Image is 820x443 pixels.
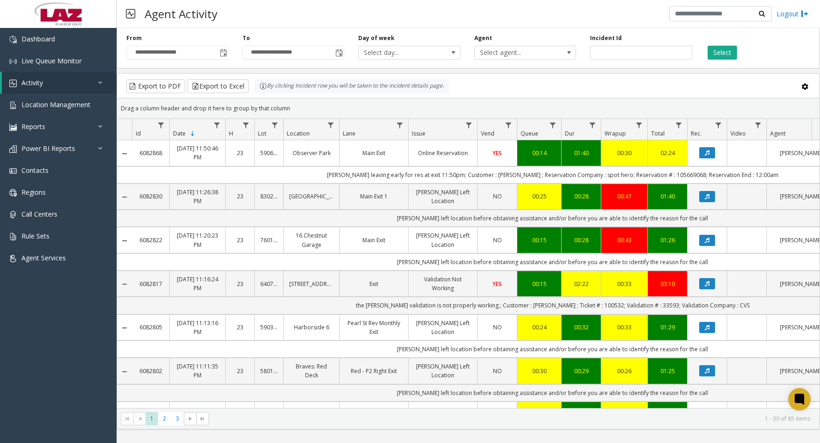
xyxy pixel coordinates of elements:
a: 00:15 [523,279,556,288]
a: Collapse Details [117,280,132,288]
img: 'icon' [9,233,17,240]
a: 640735 [260,279,278,288]
a: Wrapup Filter Menu [633,119,646,131]
a: NO [483,192,511,201]
span: Date [173,129,186,137]
button: Export to PDF [126,79,185,93]
span: Lot [258,129,266,137]
span: Total [651,129,665,137]
a: 01:40 [567,149,595,157]
span: Live Queue Monitor [21,56,82,65]
div: 00:33 [607,323,642,332]
a: 00:30 [607,149,642,157]
span: Wrapup [605,129,626,137]
img: 'icon' [9,36,17,43]
a: [GEOGRAPHIC_DATA] Exit [345,406,403,423]
span: Location [287,129,310,137]
a: YES [483,279,511,288]
img: 'icon' [9,255,17,262]
img: 'icon' [9,211,17,218]
a: [DATE] 11:16:24 PM [175,275,220,293]
span: Video [730,129,746,137]
div: Drag a column header and drop it here to group by that column [117,100,820,116]
img: logout [801,9,808,19]
a: 03:10 [653,279,681,288]
a: Collapse Details [117,324,132,332]
a: Lot Filter Menu [269,119,281,131]
div: 01:26 [653,236,681,245]
a: [DATE] 11:13:16 PM [175,319,220,336]
a: Validation Not Working [414,275,472,293]
a: 6082822 [138,236,164,245]
span: Queue [521,129,538,137]
span: Lane [343,129,355,137]
div: By clicking Incident row you will be taken to the incident details page. [255,79,449,93]
div: 01:25 [653,367,681,375]
a: 00:33 [607,279,642,288]
img: 'icon' [9,102,17,109]
div: 00:32 [567,323,595,332]
a: 00:15 [523,236,556,245]
a: Collapse Details [117,368,132,375]
span: Page 3 [171,412,184,425]
span: Reports [21,122,45,131]
label: Incident Id [590,34,622,42]
a: 02:22 [567,279,595,288]
button: Export to Excel [188,79,249,93]
a: Location Filter Menu [325,119,337,131]
span: YES [493,149,502,157]
a: 00:30 [523,367,556,375]
span: Location Management [21,100,90,109]
span: Go to the last page [196,412,209,425]
a: Logout [777,9,808,19]
a: 01:40 [653,192,681,201]
a: H Filter Menu [240,119,252,131]
a: Main Exit [345,149,403,157]
a: 00:25 [523,192,556,201]
a: Lane Filter Menu [394,119,406,131]
a: 00:26 [607,367,642,375]
label: From [126,34,142,42]
a: 00:24 [523,323,556,332]
a: Queue Filter Menu [547,119,559,131]
div: 02:24 [653,149,681,157]
a: [GEOGRAPHIC_DATA][PERSON_NAME] [289,406,334,423]
a: 590652 [260,149,278,157]
a: 00:43 [607,236,642,245]
a: [DATE] 11:20:23 PM [175,231,220,249]
a: 00:29 [567,367,595,375]
a: Issue Filter Menu [463,119,475,131]
a: 01:29 [653,323,681,332]
a: NO [483,323,511,332]
span: Page 2 [158,412,171,425]
a: Pearl St Rev Monthly Exit [345,319,403,336]
label: To [243,34,250,42]
a: Video Filter Menu [752,119,764,131]
img: 'icon' [9,58,17,65]
a: [PERSON_NAME] Left Location [414,188,472,205]
span: Rec. [691,129,702,137]
a: 00:28 [567,236,595,245]
a: [PERSON_NAME] Left Location [414,362,472,380]
span: Page 1 [146,412,158,425]
a: Braves: Red Deck [289,362,334,380]
a: 23 [231,323,249,332]
a: Dur Filter Menu [586,119,599,131]
a: NO [483,236,511,245]
a: Collapse Details [117,193,132,201]
span: NO [493,367,502,375]
span: Id [136,129,141,137]
a: 6082830 [138,192,164,201]
a: 6082817 [138,279,164,288]
a: Exit [345,279,403,288]
img: pageIcon [126,2,135,25]
a: [DATE] 11:26:38 PM [175,188,220,205]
